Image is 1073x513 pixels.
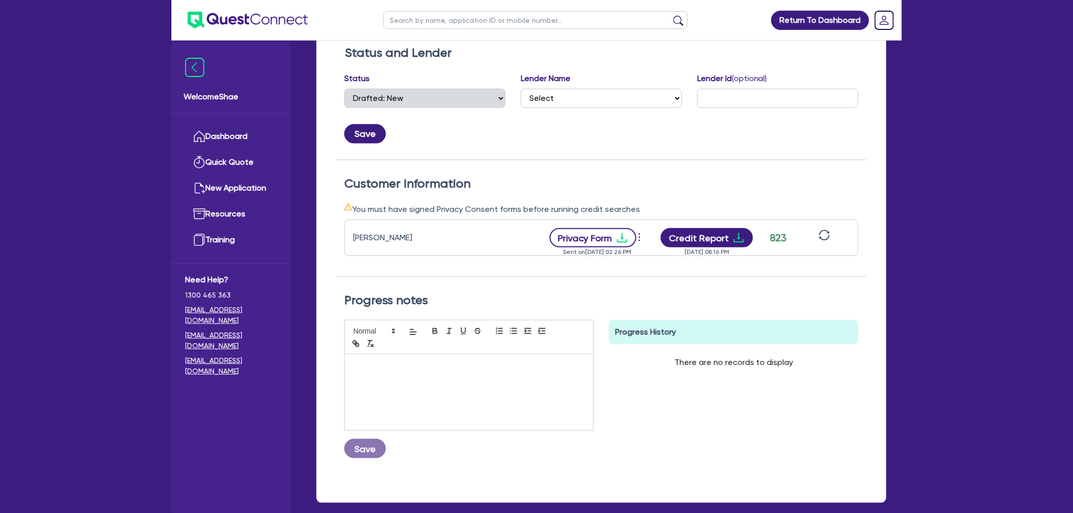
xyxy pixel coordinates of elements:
[634,230,645,245] span: more
[193,208,205,220] img: resources
[697,72,767,85] label: Lender Id
[766,230,791,245] div: 823
[521,72,570,85] label: Lender Name
[344,203,352,211] span: warning
[185,274,277,286] span: Need Help?
[185,305,277,326] a: [EMAIL_ADDRESS][DOMAIN_NAME]
[383,11,688,29] input: Search by name, application ID or mobile number...
[816,229,833,247] button: sync
[344,72,370,85] label: Status
[344,203,859,215] div: You must have signed Privacy Consent forms before running credit searches
[185,330,277,351] a: [EMAIL_ADDRESS][DOMAIN_NAME]
[185,227,277,253] a: Training
[185,201,277,227] a: Resources
[550,228,637,247] button: Privacy Formdownload
[193,234,205,246] img: training
[344,124,386,143] button: Save
[733,232,745,244] span: download
[771,11,869,30] a: Return To Dashboard
[344,293,859,308] h2: Progress notes
[662,344,805,381] div: There are no records to display
[188,12,308,28] img: quest-connect-logo-blue
[609,320,859,344] div: Progress History
[185,124,277,150] a: Dashboard
[616,232,628,244] span: download
[353,232,480,244] div: [PERSON_NAME]
[185,175,277,201] a: New Application
[732,74,767,83] span: (optional)
[193,156,205,168] img: quick-quote
[819,230,830,241] span: sync
[661,228,754,247] button: Credit Reportdownload
[193,182,205,194] img: new-application
[636,229,645,246] button: Dropdown toggle
[184,91,278,103] span: Welcome Shae
[871,7,898,33] a: Dropdown toggle
[344,176,859,191] h2: Customer Information
[344,439,386,458] button: Save
[185,290,277,301] span: 1300 465 363
[185,150,277,175] a: Quick Quote
[185,58,204,77] img: icon-menu-close
[185,355,277,377] a: [EMAIL_ADDRESS][DOMAIN_NAME]
[345,46,858,60] h2: Status and Lender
